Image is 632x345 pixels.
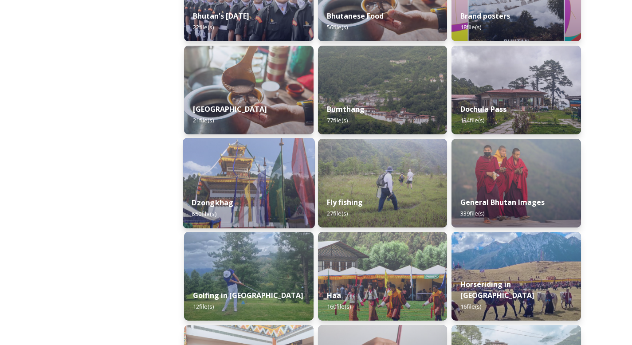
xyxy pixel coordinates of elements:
span: 12 file(s) [193,302,214,310]
strong: Horseriding in [GEOGRAPHIC_DATA] [460,279,534,300]
strong: Dochula Pass [460,104,506,114]
img: by%2520Ugyen%2520Wangchuk14.JPG [318,139,448,227]
img: Bumdeling%2520090723%2520by%2520Amp%2520Sripimanwat-4%25202.jpg [184,46,314,134]
span: 56 file(s) [327,23,348,31]
img: Festival%2520Header.jpg [183,138,315,228]
img: 2022-10-01%252011.41.43.jpg [451,46,581,134]
span: 77 file(s) [327,116,348,124]
span: 160 file(s) [327,302,351,310]
span: 21 file(s) [193,116,214,124]
img: IMG_0877.jpeg [184,232,314,321]
img: Horseriding%2520in%2520Bhutan2.JPG [451,232,581,321]
img: Bumthang%2520180723%2520by%2520Amp%2520Sripimanwat-20.jpg [318,46,448,134]
span: 27 file(s) [327,209,348,217]
span: 134 file(s) [460,116,484,124]
strong: Brand posters [460,11,510,21]
strong: General Bhutan Images [460,197,545,207]
span: 16 file(s) [460,302,481,310]
strong: Bumthang [327,104,365,114]
span: 22 file(s) [193,23,214,31]
strong: Bhutanese Food [327,11,384,21]
img: MarcusWestbergBhutanHiRes-23.jpg [451,139,581,227]
strong: Golfing in [GEOGRAPHIC_DATA] [193,290,303,300]
strong: Fly fishing [327,197,363,207]
strong: Bhutan's [DATE] [193,11,249,21]
strong: Haa [327,290,341,300]
img: Haa%2520Summer%2520Festival1.jpeg [318,232,448,321]
strong: [GEOGRAPHIC_DATA] [193,104,267,114]
span: 339 file(s) [460,209,484,217]
strong: Dzongkhag [192,198,233,208]
span: 650 file(s) [192,210,216,218]
span: 18 file(s) [460,23,481,31]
